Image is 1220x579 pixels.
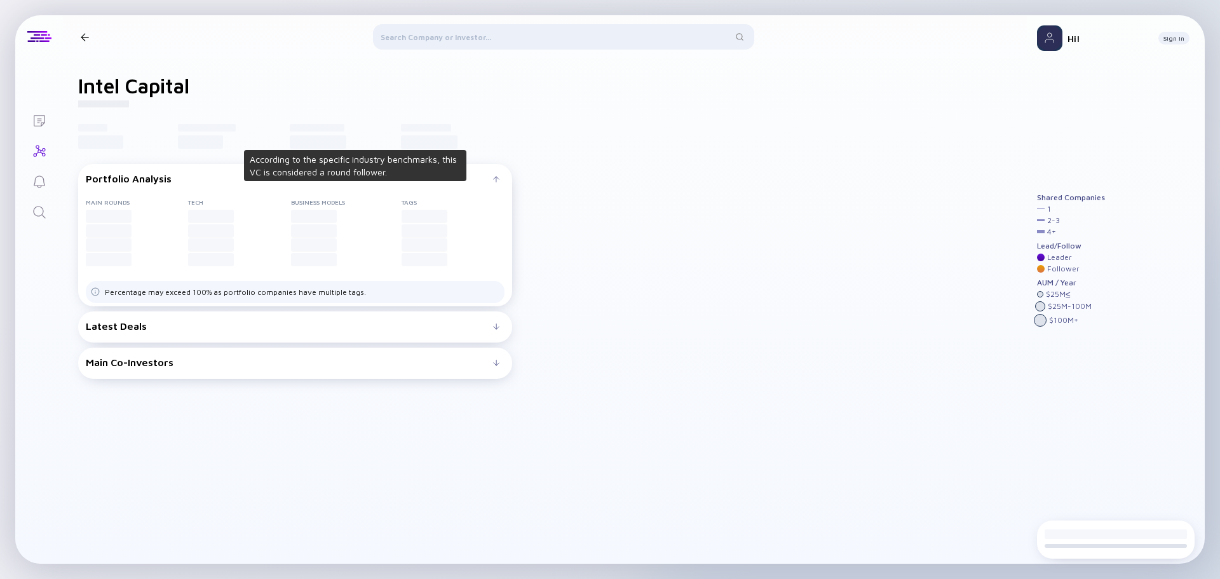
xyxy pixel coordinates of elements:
img: Profile Picture [1037,25,1062,51]
a: Reminders [15,165,63,196]
div: Tags [402,198,504,206]
div: Tech [188,198,290,206]
div: Main rounds [86,198,188,206]
div: Main Co-Investors [86,357,493,368]
div: 1 [1047,205,1051,214]
div: Follower [1047,264,1080,273]
div: Percentage may exceed 100% as portfolio companies have multiple tags. [105,287,366,297]
div: ≤ [1066,290,1071,299]
div: Shared Companies [1037,193,1105,202]
div: AUM / Year [1037,278,1105,287]
div: Business Models [291,198,402,206]
div: $ 100M + [1049,316,1078,325]
div: According to the specific industry benchmarks, this VC is considered a round follower. [250,153,461,178]
div: Leader [1047,253,1072,262]
a: Lists [15,104,63,135]
div: Hi! [1067,33,1148,44]
div: 4 + [1047,228,1056,236]
h1: Intel Capital [78,74,189,98]
div: $ 25M - 100M [1048,302,1092,311]
div: Latest Deals [86,320,493,332]
a: Investor Map [15,135,63,165]
div: Lead/Follow [1037,242,1105,250]
img: graph-loading.svg [670,189,904,393]
div: 2 - 3 [1047,216,1060,225]
button: Sign In [1158,32,1189,44]
div: $ 25M [1046,290,1071,299]
div: Portfolio Analysis [86,173,493,184]
img: Tags Dislacimer info icon [91,287,100,296]
a: Search [15,196,63,226]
